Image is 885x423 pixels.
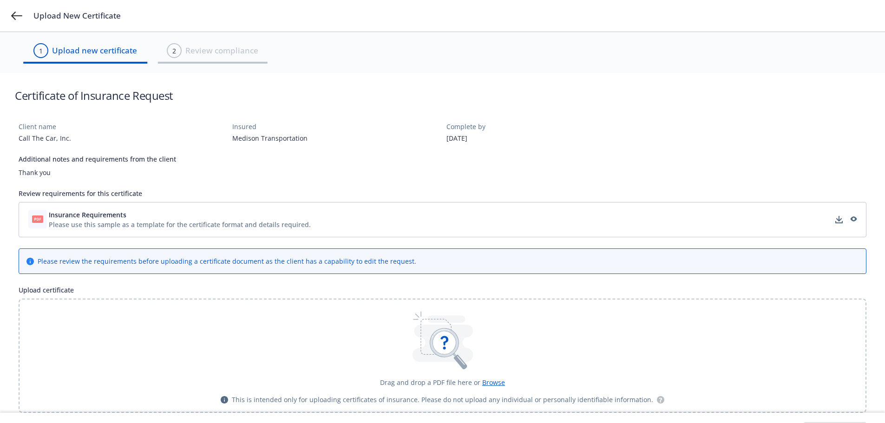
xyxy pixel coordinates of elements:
[49,210,126,220] span: Insurance Requirements
[19,189,866,198] div: Review requirements for this certificate
[482,378,505,387] span: Browse
[49,220,311,229] div: Please use this sample as a template for the certificate format and details required.
[172,46,176,56] div: 2
[833,214,845,225] a: download
[19,285,866,295] div: Upload certificate
[380,377,505,387] div: Drag and drop a PDF file here or
[232,122,439,131] div: Insured
[33,10,121,21] span: Upload New Certificate
[19,154,866,164] div: Additional notes and requirements from the client
[19,299,866,413] div: Drag and drop a PDF file here or BrowseThis is intended only for uploading certificates of insura...
[847,214,859,225] a: preview
[232,133,439,143] div: Medison Transportation
[19,133,225,143] div: Call The Car, Inc.
[446,133,653,143] div: [DATE]
[19,168,866,177] div: Thank you
[19,202,866,237] div: Insurance RequirementsPlease use this sample as a template for the certificate format and details...
[15,88,173,103] h1: Certificate of Insurance Request
[185,45,258,57] span: Review compliance
[52,45,137,57] span: Upload new certificate
[232,395,653,404] span: This is intended only for uploading certificates of insurance. Please do not upload any individua...
[39,46,43,56] div: 1
[49,210,311,220] button: Insurance Requirements
[19,122,225,131] div: Client name
[38,256,416,266] div: Please review the requirements before uploading a certificate document as the client has a capabi...
[446,122,653,131] div: Complete by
